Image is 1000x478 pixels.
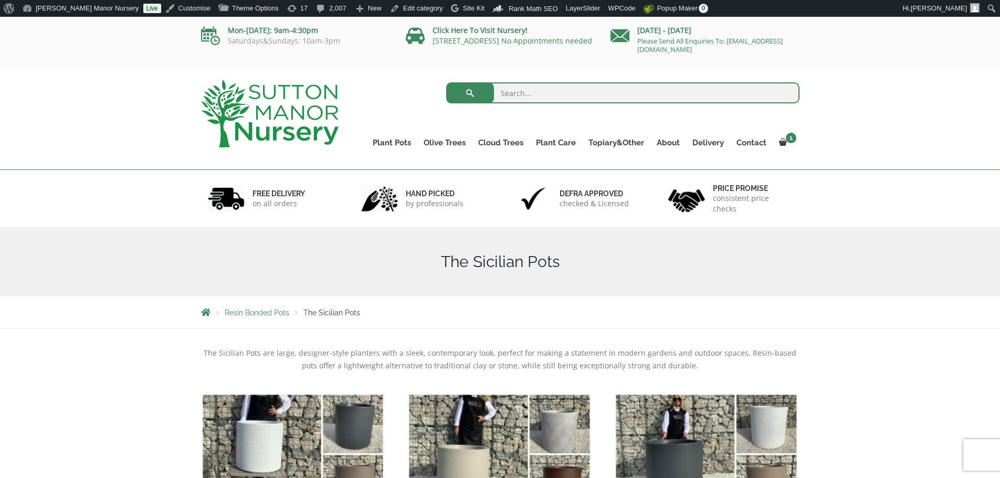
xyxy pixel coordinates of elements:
[713,184,793,193] h6: Price promise
[406,198,464,209] p: by professionals
[201,24,390,37] p: Mon-[DATE]: 9am-4:30pm
[472,135,530,150] a: Cloud Trees
[713,193,793,214] p: consistent price checks
[699,4,708,13] span: 0
[201,37,390,45] p: Saturdays&Sundays: 10am-3pm
[433,25,528,35] a: Click Here To Visit Nursery!
[560,198,629,209] p: checked & Licensed
[208,185,245,212] img: 1.jpg
[509,5,558,13] span: Rank Math SEO
[433,36,592,46] a: [STREET_ADDRESS] No Appointments needed
[201,80,339,147] img: logo
[225,309,289,317] a: Resin Bonded Pots
[303,309,360,317] span: The Sicilian Pots
[668,183,705,215] img: 4.jpg
[773,135,799,150] a: 1
[582,135,650,150] a: Topiary&Other
[201,252,799,271] h1: The Sicilian Pots
[417,135,472,150] a: Olive Trees
[515,185,552,212] img: 3.jpg
[201,347,799,372] p: The Sicilian Pots are large, designer-style planters with a sleek, contemporary look, perfect for...
[686,135,730,150] a: Delivery
[201,308,799,316] nav: Breadcrumbs
[252,198,305,209] p: on all orders
[366,135,417,150] a: Plant Pots
[463,4,485,12] span: Site Kit
[252,189,305,198] h6: FREE DELIVERY
[446,82,799,103] input: Search...
[730,135,773,150] a: Contact
[560,189,629,198] h6: Defra approved
[637,36,783,54] a: Please Send All Enquiries To: [EMAIL_ADDRESS][DOMAIN_NAME]
[786,133,796,143] span: 1
[361,185,398,212] img: 2.jpg
[530,135,582,150] a: Plant Care
[650,135,686,150] a: About
[143,4,161,13] a: Live
[911,4,967,12] span: [PERSON_NAME]
[610,24,799,37] p: [DATE] - [DATE]
[406,189,464,198] h6: hand picked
